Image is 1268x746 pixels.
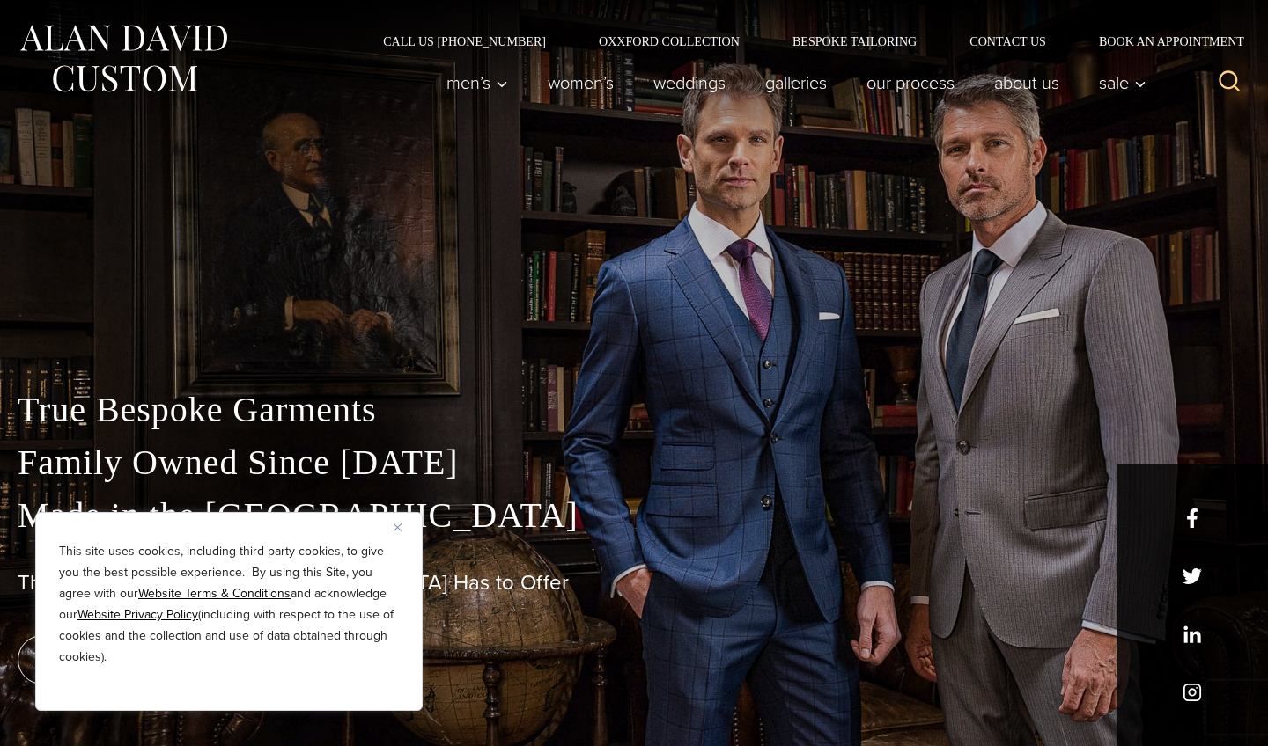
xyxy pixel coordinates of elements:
img: Close [394,523,402,531]
a: Women’s [528,65,634,100]
a: About Us [975,65,1080,100]
a: Website Privacy Policy [77,605,198,624]
p: This site uses cookies, including third party cookies, to give you the best possible experience. ... [59,541,399,668]
span: Men’s [446,74,508,91]
a: weddings [634,65,746,100]
h1: The Best Custom Suits [GEOGRAPHIC_DATA] Has to Offer [18,570,1250,596]
a: Galleries [746,65,847,100]
a: Website Terms & Conditions [138,584,291,603]
a: book an appointment [18,635,264,684]
button: Close [394,516,415,538]
a: Contact Us [943,35,1073,48]
a: Bespoke Tailoring [766,35,943,48]
button: View Search Form [1208,62,1250,104]
a: Oxxford Collection [572,35,766,48]
nav: Primary Navigation [427,65,1156,100]
p: True Bespoke Garments Family Owned Since [DATE] Made in the [GEOGRAPHIC_DATA] [18,384,1250,542]
img: Alan David Custom [18,19,229,98]
a: Call Us [PHONE_NUMBER] [357,35,572,48]
nav: Secondary Navigation [357,35,1250,48]
a: Our Process [847,65,975,100]
a: Book an Appointment [1073,35,1250,48]
span: Sale [1099,74,1146,91]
